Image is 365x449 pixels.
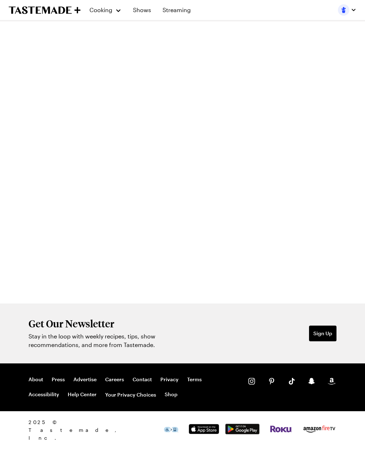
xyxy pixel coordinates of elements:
a: This icon serves as a link to download the Level Access assistive technology app for individuals ... [164,427,178,433]
a: Roku [269,427,292,434]
img: Google Play [225,424,259,434]
a: Terms [187,376,202,383]
button: Cooking [89,1,122,19]
a: Google Play [225,429,259,435]
nav: Footer [29,376,234,398]
a: Help Center [68,391,97,398]
img: Profile picture [338,4,349,16]
button: Your Privacy Choices [105,391,156,398]
a: Accessibility [29,391,59,398]
a: Privacy [160,376,179,383]
a: App Store [187,428,221,435]
h2: Get Our Newsletter [29,318,195,329]
img: App Store [187,424,221,434]
a: To Tastemade Home Page [9,6,81,14]
a: Careers [105,376,124,383]
p: Stay in the loop with weekly recipes, tips, show recommendations, and more from Tastemade. [29,332,195,349]
span: Cooking [89,6,112,13]
a: Shop [165,391,178,398]
img: Amazon Fire TV [302,424,336,434]
a: Press [52,376,65,383]
button: Profile picture [338,4,356,16]
a: About [29,376,43,383]
a: Amazon Fire TV [302,428,336,435]
img: Roku [269,425,292,433]
img: This icon serves as a link to download the Level Access assistive technology app for individuals ... [164,427,178,432]
a: Contact [133,376,152,383]
a: Advertise [73,376,97,383]
span: Sign Up [313,330,332,337]
span: 2025 © Tastemade, Inc. [29,418,164,442]
button: Sign Up [309,326,336,341]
